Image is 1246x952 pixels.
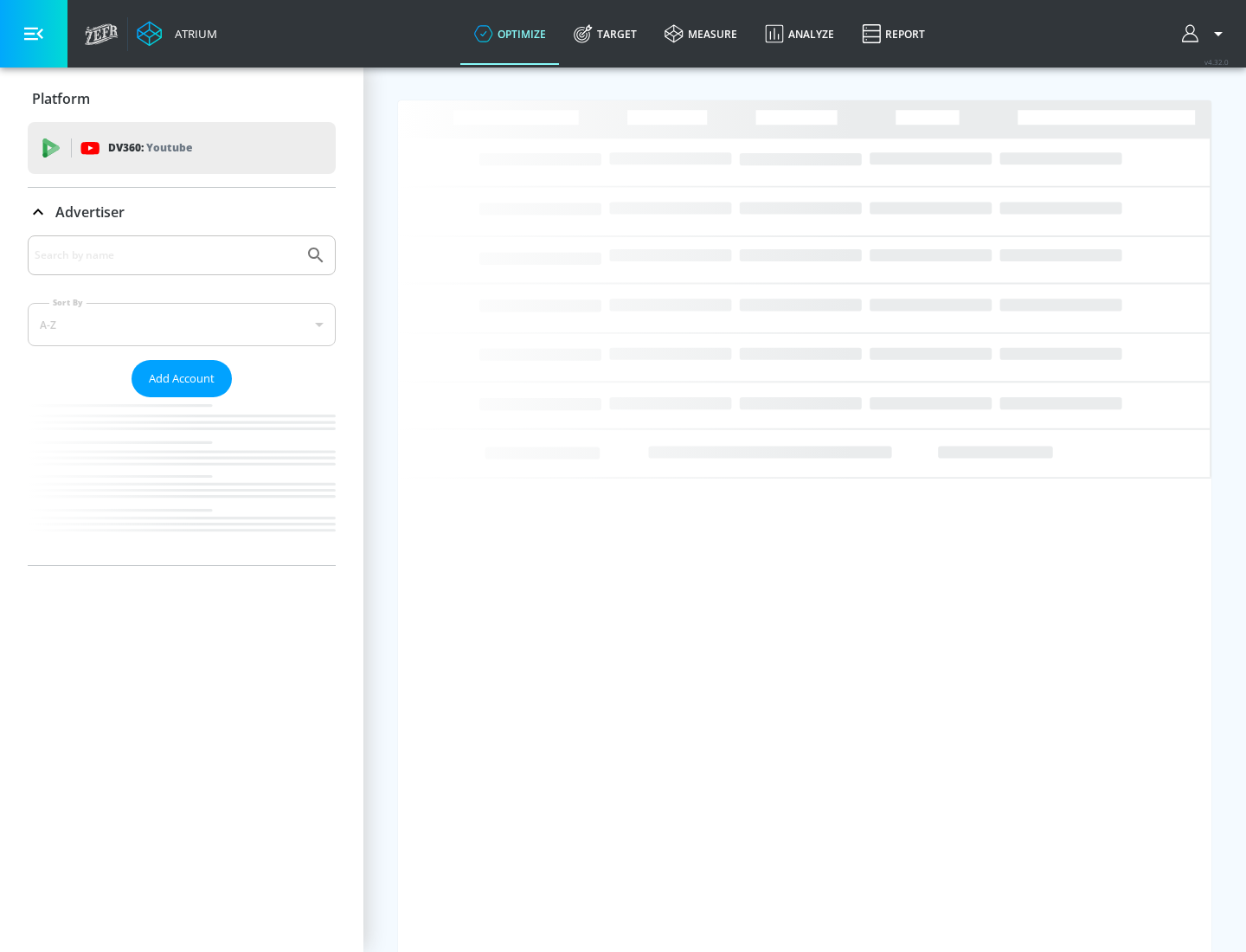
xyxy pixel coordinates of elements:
[168,26,217,42] div: Atrium
[751,3,848,65] a: Analyze
[560,3,651,65] a: Target
[460,3,560,65] a: optimize
[108,138,192,158] p: DV360:
[32,89,90,108] p: Platform
[35,244,297,267] input: Search by name
[28,235,336,565] div: Advertiser
[28,188,336,236] div: Advertiser
[28,397,336,565] nav: list of Advertiser
[28,122,336,174] div: DV360: Youtube
[49,297,87,308] label: Sort By
[28,303,336,346] div: A-Z
[848,3,939,65] a: Report
[28,74,336,123] div: Platform
[651,3,751,65] a: measure
[137,21,217,47] a: Atrium
[55,203,125,222] p: Advertiser
[1204,57,1229,67] span: v 4.32.0
[146,138,192,157] p: Youtube
[149,369,215,389] span: Add Account
[132,360,232,397] button: Add Account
